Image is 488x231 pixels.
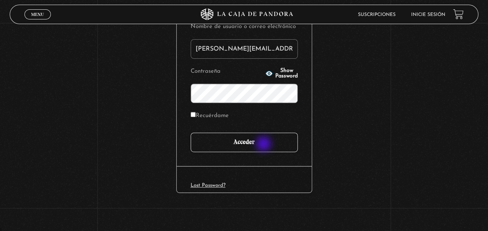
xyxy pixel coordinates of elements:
[191,110,229,122] label: Recuérdame
[275,68,298,79] span: Show Password
[265,68,298,79] button: Show Password
[191,112,196,117] input: Recuérdame
[358,12,396,17] a: Suscripciones
[29,19,47,24] span: Cerrar
[191,133,298,152] input: Acceder
[191,21,298,33] label: Nombre de usuario o correo electrónico
[191,183,226,188] a: Lost Password?
[453,9,464,19] a: View your shopping cart
[191,66,263,78] label: Contraseña
[411,12,445,17] a: Inicie sesión
[31,12,44,17] span: Menu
